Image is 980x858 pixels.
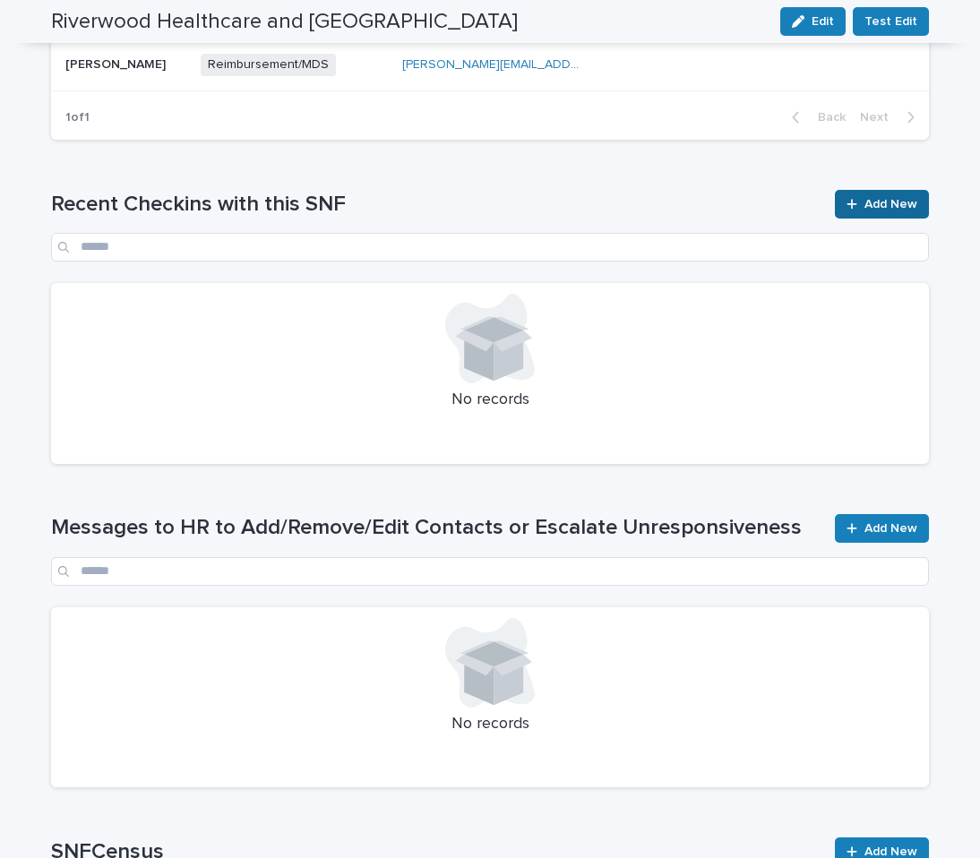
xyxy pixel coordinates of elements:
[778,109,853,125] button: Back
[51,192,824,218] h1: Recent Checkins with this SNF
[62,715,918,734] p: No records
[201,54,336,76] span: Reimbursement/MDS
[51,96,104,140] p: 1 of 1
[62,390,918,410] p: No records
[51,557,929,586] input: Search
[835,190,929,219] a: Add New
[853,7,929,36] button: Test Edit
[51,515,824,541] h1: Messages to HR to Add/Remove/Edit Contacts or Escalate Unresponsiveness
[51,39,929,91] tr: [PERSON_NAME][PERSON_NAME] Reimbursement/MDS[PERSON_NAME][EMAIL_ADDRESS][PERSON_NAME][DOMAIN_NAME]
[807,111,846,124] span: Back
[864,845,917,858] span: Add New
[864,522,917,535] span: Add New
[780,7,846,36] button: Edit
[402,58,800,71] a: [PERSON_NAME][EMAIL_ADDRESS][PERSON_NAME][DOMAIN_NAME]
[853,109,929,125] button: Next
[51,233,929,262] input: Search
[835,514,929,543] a: Add New
[860,111,899,124] span: Next
[65,54,169,73] p: [PERSON_NAME]
[864,13,917,30] span: Test Edit
[812,15,834,28] span: Edit
[864,198,917,210] span: Add New
[51,9,518,35] h2: Riverwood Healthcare and [GEOGRAPHIC_DATA]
